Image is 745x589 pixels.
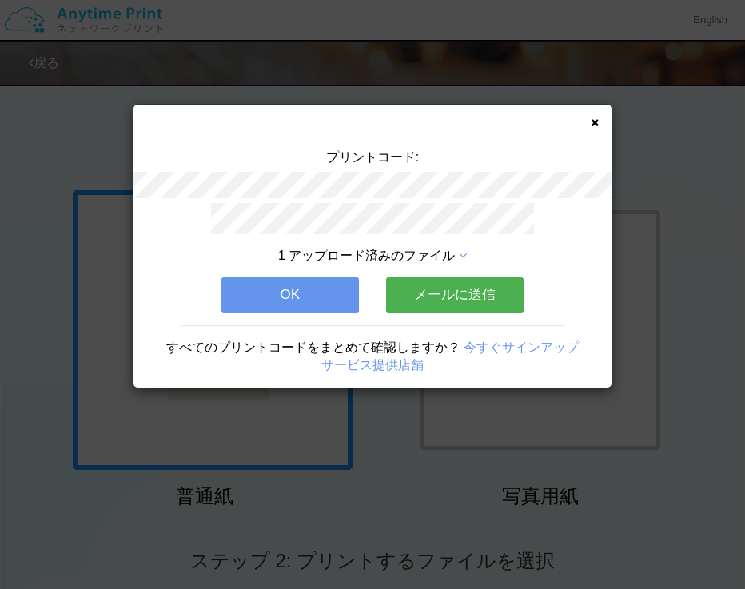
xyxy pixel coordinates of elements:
button: メールに送信 [386,277,524,312]
span: 1 アップロード済みのファイル [278,249,455,262]
span: プリントコード: [326,150,419,164]
span: すべてのプリントコードをまとめて確認しますか？ [166,340,460,354]
a: 今すぐサインアップ [464,340,579,354]
a: サービス提供店舗 [321,358,424,372]
button: OK [221,277,359,312]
